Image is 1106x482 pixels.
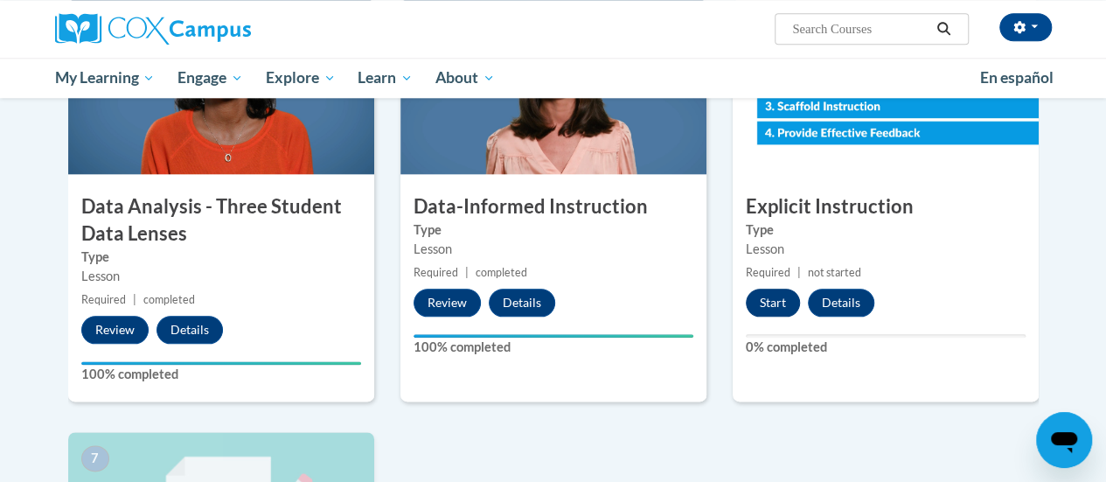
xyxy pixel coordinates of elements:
label: Type [81,248,361,267]
div: Your progress [81,361,361,365]
span: About [435,67,495,88]
h3: Explicit Instruction [733,193,1039,220]
label: 100% completed [81,365,361,384]
input: Search Courses [790,18,930,39]
h3: Data Analysis - Three Student Data Lenses [68,193,374,248]
span: Required [81,293,126,306]
div: Lesson [414,240,693,259]
span: En español [980,68,1054,87]
span: completed [476,266,527,279]
span: Required [414,266,458,279]
a: Learn [346,58,424,98]
a: En español [969,59,1065,96]
span: My Learning [54,67,155,88]
button: Review [414,289,481,317]
span: Explore [266,67,336,88]
button: Details [157,316,223,344]
button: Review [81,316,149,344]
span: | [133,293,136,306]
div: Lesson [746,240,1026,259]
a: Cox Campus [55,13,370,45]
div: Lesson [81,267,361,286]
span: | [465,266,469,279]
label: Type [414,220,693,240]
span: Learn [358,67,413,88]
img: Cox Campus [55,13,251,45]
a: About [424,58,506,98]
a: Explore [254,58,347,98]
h3: Data-Informed Instruction [400,193,706,220]
span: completed [143,293,195,306]
button: Details [808,289,874,317]
button: Account Settings [999,13,1052,41]
span: | [797,266,801,279]
button: Details [489,289,555,317]
span: not started [808,266,861,279]
div: Your progress [414,334,693,338]
a: My Learning [44,58,167,98]
iframe: Button to launch messaging window [1036,412,1092,468]
label: 100% completed [414,338,693,357]
div: Main menu [42,58,1065,98]
label: Type [746,220,1026,240]
span: 7 [81,445,109,472]
a: Engage [166,58,254,98]
button: Start [746,289,800,317]
button: Search [930,18,956,39]
span: Required [746,266,790,279]
span: Engage [177,67,243,88]
label: 0% completed [746,338,1026,357]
